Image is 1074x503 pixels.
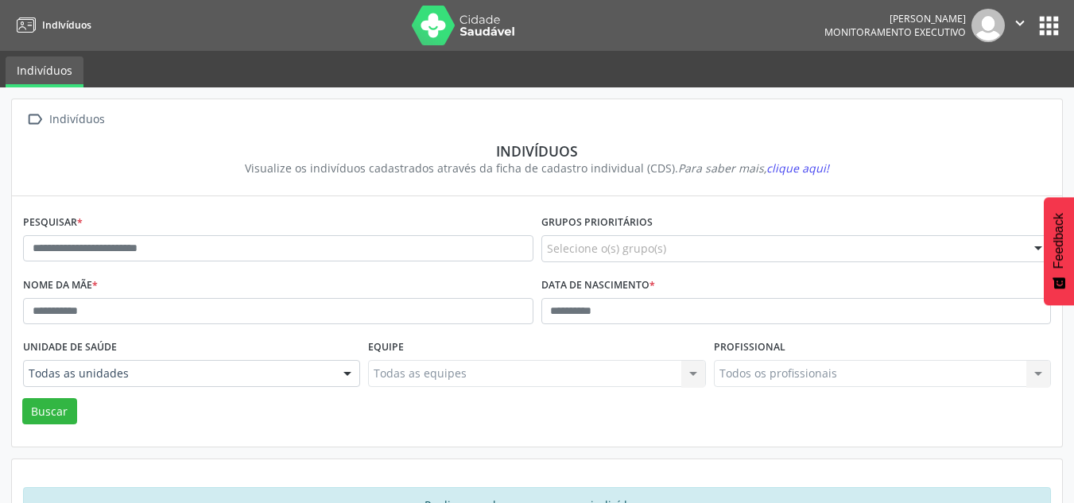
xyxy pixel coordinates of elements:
[23,211,83,235] label: Pesquisar
[541,211,653,235] label: Grupos prioritários
[23,108,107,131] a:  Indivíduos
[22,398,77,425] button: Buscar
[824,12,966,25] div: [PERSON_NAME]
[1005,9,1035,42] button: 
[1011,14,1029,32] i: 
[29,366,328,381] span: Todas as unidades
[23,335,117,360] label: Unidade de saúde
[1044,197,1074,305] button: Feedback - Mostrar pesquisa
[1052,213,1066,269] span: Feedback
[824,25,966,39] span: Monitoramento Executivo
[678,161,829,176] i: Para saber mais,
[971,9,1005,42] img: img
[23,273,98,298] label: Nome da mãe
[714,335,785,360] label: Profissional
[46,108,107,131] div: Indivíduos
[11,12,91,38] a: Indivíduos
[34,160,1040,176] div: Visualize os indivíduos cadastrados através da ficha de cadastro individual (CDS).
[23,108,46,131] i: 
[368,335,404,360] label: Equipe
[541,273,655,298] label: Data de nascimento
[1035,12,1063,40] button: apps
[42,18,91,32] span: Indivíduos
[34,142,1040,160] div: Indivíduos
[6,56,83,87] a: Indivíduos
[547,240,666,257] span: Selecione o(s) grupo(s)
[766,161,829,176] span: clique aqui!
